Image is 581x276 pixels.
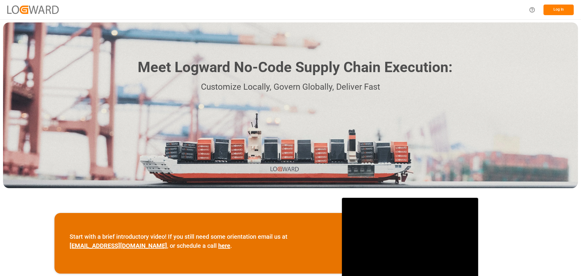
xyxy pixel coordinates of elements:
[138,57,452,78] h1: Meet Logward No-Code Supply Chain Execution:
[7,5,59,14] img: Logward_new_orange.png
[70,232,327,250] p: Start with a brief introductory video! If you still need some orientation email us at , or schedu...
[525,3,539,17] button: Help Center
[543,5,574,15] button: Log In
[218,242,230,249] a: here
[129,80,452,94] p: Customize Locally, Govern Globally, Deliver Fast
[70,242,167,249] a: [EMAIL_ADDRESS][DOMAIN_NAME]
